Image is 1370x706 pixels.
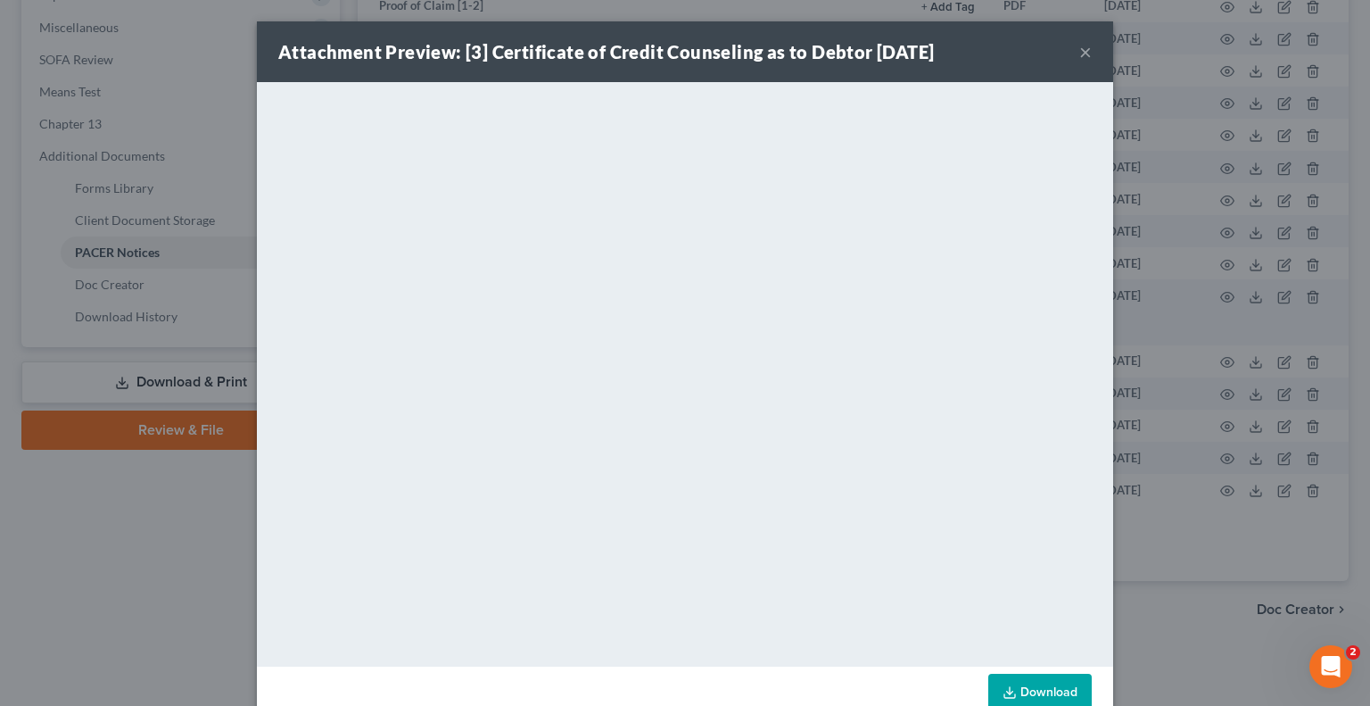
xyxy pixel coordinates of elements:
iframe: Intercom live chat [1309,645,1352,688]
iframe: <object ng-attr-data='[URL][DOMAIN_NAME]' type='application/pdf' width='100%' height='650px'></ob... [257,82,1113,662]
span: 2 [1346,645,1360,660]
strong: Attachment Preview: [3] Certificate of Credit Counseling as to Debtor [DATE] [278,41,934,62]
button: × [1079,41,1092,62]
